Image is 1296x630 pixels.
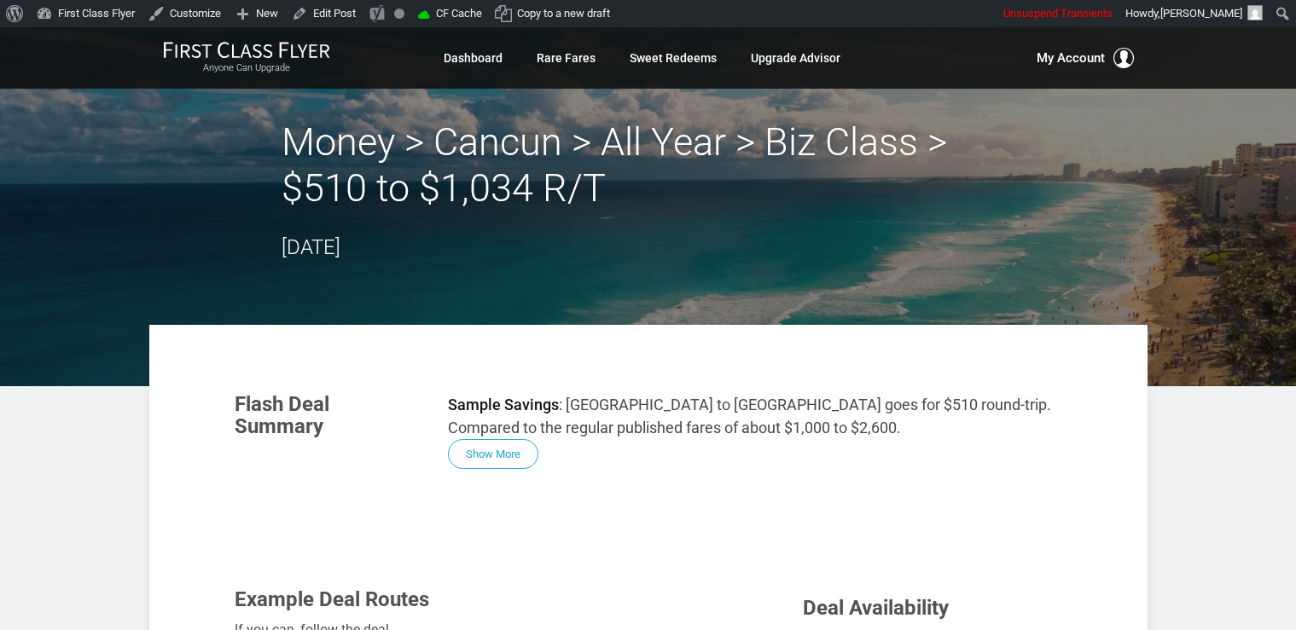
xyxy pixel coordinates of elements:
[235,587,429,611] span: Example Deal Routes
[448,439,538,469] button: Show More
[163,41,330,75] a: First Class FlyerAnyone Can Upgrade
[163,41,330,59] img: First Class Flyer
[282,235,340,259] time: [DATE]
[630,43,717,73] a: Sweet Redeems
[235,393,422,438] h3: Flash Deal Summary
[1037,48,1105,68] span: My Account
[751,43,840,73] a: Upgrade Advisor
[1157,579,1279,621] iframe: Opens a widget where you can find more information
[444,43,503,73] a: Dashboard
[803,596,949,620] span: Deal Availability
[448,396,559,413] strong: Sample Savings
[448,393,1062,439] p: : [GEOGRAPHIC_DATA] to [GEOGRAPHIC_DATA] goes for $510 round-trip. Compared to the regular publis...
[1037,48,1134,68] button: My Account
[282,119,1015,211] h2: Money > Cancun > All Year > Biz Class > $510 to $1,034 R/T
[1003,7,1113,20] span: Unsuspend Transients
[163,62,330,74] small: Anyone Can Upgrade
[537,43,596,73] a: Rare Fares
[1160,7,1242,20] span: [PERSON_NAME]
